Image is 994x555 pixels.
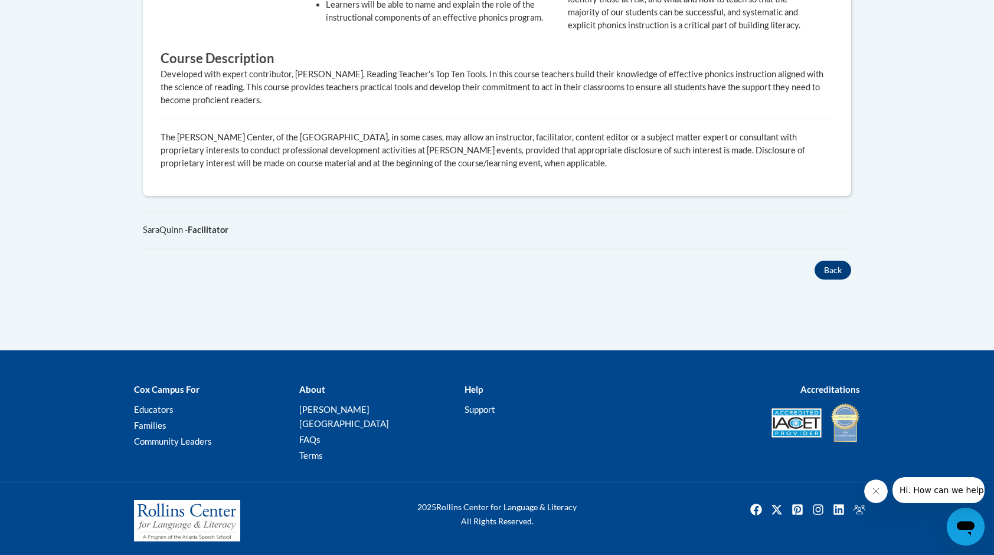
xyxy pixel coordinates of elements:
[299,434,321,445] a: FAQs
[892,477,985,503] iframe: Message from company
[299,384,325,395] b: About
[465,404,495,415] a: Support
[788,500,807,519] a: Pinterest
[299,450,323,461] a: Terms
[161,50,833,68] h3: Course Description
[830,402,860,444] img: IDA® Accredited
[373,500,621,528] div: Rollins Center for Language & Literacy All Rights Reserved.
[417,502,436,512] span: 2025
[800,384,860,395] b: Accreditations
[788,500,807,519] img: Pinterest icon
[767,500,786,519] img: Twitter icon
[299,404,389,429] a: [PERSON_NAME][GEOGRAPHIC_DATA]
[143,224,851,237] div: SaraQuinn -
[850,500,869,519] a: Facebook Group
[771,408,822,438] img: Accredited IACET® Provider
[809,500,828,519] img: Instagram icon
[850,500,869,519] img: Facebook group icon
[134,384,200,395] b: Cox Campus For
[188,225,228,235] b: Facilitator
[161,68,833,107] div: Developed with expert contributor, [PERSON_NAME], Reading Teacher's Top Ten Tools. In this course...
[134,420,166,431] a: Families
[815,261,851,280] button: Back
[767,500,786,519] a: Twitter
[864,480,888,503] iframe: Close message
[829,500,848,519] a: Linkedin
[747,500,766,519] a: Facebook
[947,508,985,546] iframe: Button to launch messaging window
[134,500,240,541] img: Rollins Center for Language & Literacy - A Program of the Atlanta Speech School
[465,384,483,395] b: Help
[161,131,833,170] p: The [PERSON_NAME] Center, of the [GEOGRAPHIC_DATA], in some cases, may allow an instructor, facil...
[809,500,828,519] a: Instagram
[829,500,848,519] img: LinkedIn icon
[747,500,766,519] img: Facebook icon
[7,8,96,18] span: Hi. How can we help?
[134,404,174,415] a: Educators
[134,436,212,446] a: Community Leaders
